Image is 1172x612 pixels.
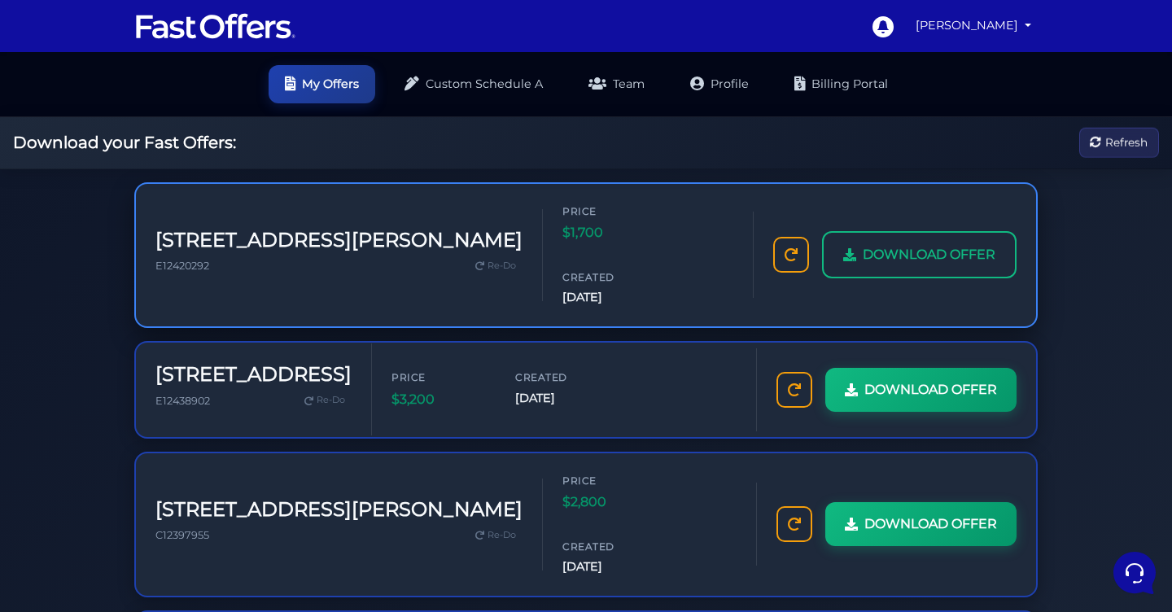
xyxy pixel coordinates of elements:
iframe: Customerly Messenger Launcher [1110,549,1159,597]
span: E12420292 [155,260,209,272]
h3: [STREET_ADDRESS][PERSON_NAME] [155,498,523,522]
span: Price [562,203,660,219]
a: Re-Do [469,256,523,277]
a: DOWNLOAD OFFER [825,502,1017,546]
img: dark [26,119,59,151]
span: DOWNLOAD OFFER [864,514,997,535]
span: Start a Conversation [117,176,228,189]
p: Home [49,485,77,500]
h3: [STREET_ADDRESS] [155,363,352,387]
a: Re-Do [469,525,523,546]
a: Billing Portal [778,65,904,103]
span: Your Conversations [26,91,132,104]
a: AuraYou:okay sounds good thank you.7 mo ago [20,111,306,160]
span: [DATE] [562,288,660,307]
p: Help [252,485,273,500]
span: Created [562,539,660,554]
span: E12438902 [155,395,210,407]
a: Team [572,65,661,103]
a: [PERSON_NAME] [909,10,1038,42]
span: [DATE] [562,557,660,576]
button: Refresh [1079,128,1159,158]
span: Re-Do [317,393,345,408]
a: DOWNLOAD OFFER [825,368,1017,412]
span: Created [515,369,613,385]
span: Re-Do [488,259,516,273]
span: $2,800 [562,492,660,513]
a: Custom Schedule A [388,65,559,103]
a: DOWNLOAD OFFER [822,231,1017,278]
span: $3,200 [391,389,489,410]
p: Messages [140,485,186,500]
button: Messages [113,462,213,500]
span: Aura [68,117,247,133]
p: 7 mo ago [257,117,300,132]
span: Find an Answer [26,231,111,244]
a: Re-Do [298,390,352,411]
button: Help [212,462,313,500]
span: Price [391,369,489,385]
h2: Download your Fast Offers: [13,133,236,152]
span: Re-Do [488,528,516,543]
a: My Offers [269,65,375,103]
span: [DATE] [515,389,613,408]
span: Price [562,473,660,488]
input: Search for an Article... [37,266,266,282]
a: Open Help Center [203,231,300,244]
h3: [STREET_ADDRESS][PERSON_NAME] [155,229,523,252]
span: DOWNLOAD OFFER [863,244,995,265]
span: $1,700 [562,222,660,243]
span: Refresh [1105,133,1148,151]
h2: Hello [PERSON_NAME] 👋 [13,13,273,65]
a: Profile [674,65,765,103]
p: You: okay sounds good thank you. [68,137,247,153]
button: Start a Conversation [26,166,300,199]
span: Created [562,269,660,285]
button: Home [13,462,113,500]
span: C12397955 [155,529,209,541]
a: See all [263,91,300,104]
span: DOWNLOAD OFFER [864,379,997,400]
